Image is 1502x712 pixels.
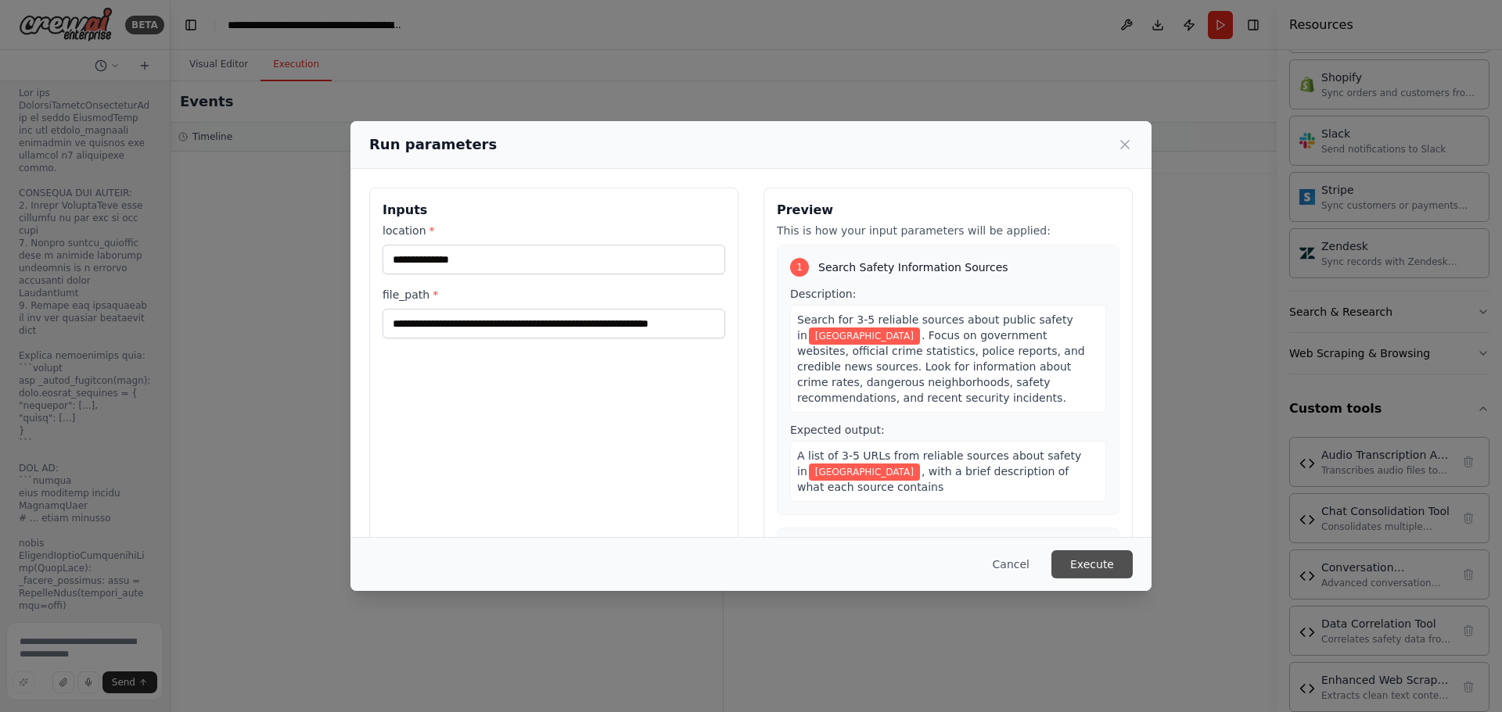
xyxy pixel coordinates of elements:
[797,465,1069,493] span: , with a brief description of what each source contains
[790,258,809,277] div: 1
[369,134,497,156] h2: Run parameters
[1051,550,1133,578] button: Execute
[818,259,1008,275] span: Search Safety Information Sources
[790,424,885,436] span: Expected output:
[809,327,920,345] span: Variable: location
[790,288,856,300] span: Description:
[809,463,920,481] span: Variable: location
[383,287,725,302] label: file_path
[797,329,1085,404] span: . Focus on government websites, official crime statistics, police reports, and credible news sour...
[777,223,1119,238] p: This is how your input parameters will be applied:
[777,201,1119,220] h3: Preview
[980,550,1042,578] button: Cancel
[383,223,725,238] label: location
[383,201,725,220] h3: Inputs
[797,449,1081,478] span: A list of 3-5 URLs from reliable sources about safety in
[797,313,1073,342] span: Search for 3-5 reliable sources about public safety in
